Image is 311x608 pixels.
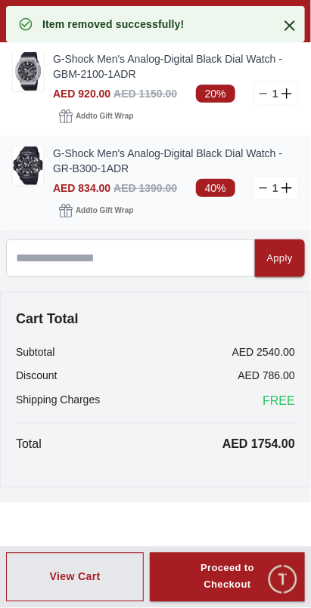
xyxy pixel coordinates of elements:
[53,182,110,194] span: AED 834.00
[76,203,133,218] span: Add to Gift Wrap
[269,181,281,196] p: 1
[53,146,299,176] a: G-Shock Men's Analog-Digital Black Dial Watch - GR-B300-1ADR
[177,560,278,595] div: Proceed to Checkout
[53,51,299,82] a: G-Shock Men's Analog-Digital Black Dial Watch - GBM-2100-1ADR
[196,179,235,197] span: 40%
[267,250,293,267] div: Apply
[16,393,100,411] p: Shipping Charges
[16,344,54,360] p: Subtotal
[13,147,43,185] img: ...
[238,369,296,384] p: AED 786.00
[255,239,305,277] button: Apply
[266,563,300,597] div: Chat Widget
[269,86,281,101] p: 1
[53,88,110,100] span: AED 920.00
[6,553,144,603] button: View Cart
[16,436,42,454] p: Total
[196,85,235,103] span: 20%
[53,106,139,127] button: Addto Gift Wrap
[263,393,295,411] span: FREE
[16,308,295,329] h4: Cart Total
[50,569,101,585] div: View Cart
[42,17,185,32] div: Item removed successfully!
[150,553,305,603] button: Proceed to Checkout
[222,436,295,454] p: AED 1754.00
[13,52,43,91] img: ...
[53,200,139,221] button: Addto Gift Wrap
[114,182,177,194] span: AED 1390.00
[232,344,295,360] p: AED 2540.00
[114,88,177,100] span: AED 1150.00
[16,369,57,384] p: Discount
[76,109,133,124] span: Add to Gift Wrap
